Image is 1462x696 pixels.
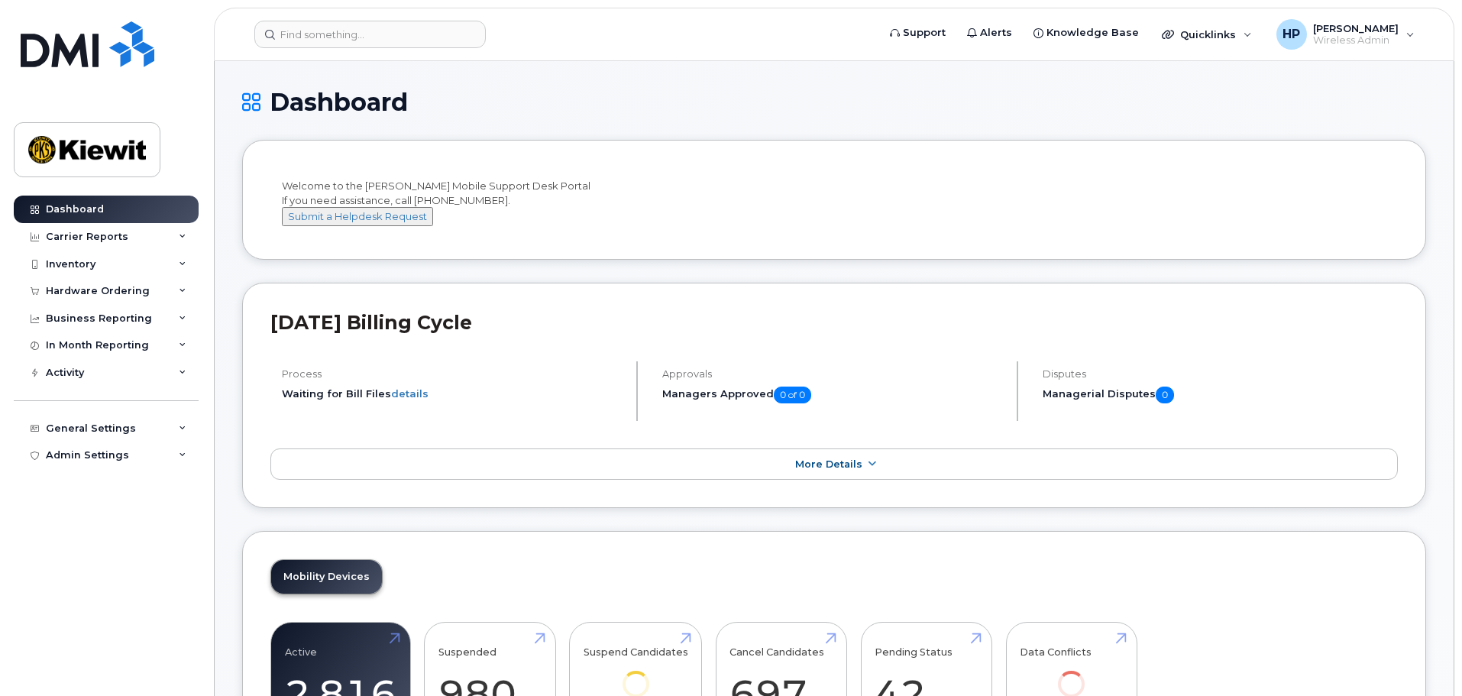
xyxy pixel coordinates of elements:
h4: Process [282,368,623,380]
h4: Disputes [1043,368,1398,380]
h4: Approvals [662,368,1004,380]
li: Waiting for Bill Files [282,387,623,401]
a: details [391,387,429,400]
button: Submit a Helpdesk Request [282,207,433,226]
span: More Details [795,458,862,470]
span: 0 of 0 [774,387,811,403]
a: Submit a Helpdesk Request [282,210,433,222]
h1: Dashboard [242,89,1426,115]
span: 0 [1156,387,1174,403]
h2: [DATE] Billing Cycle [270,311,1398,334]
a: Mobility Devices [271,560,382,594]
h5: Managers Approved [662,387,1004,403]
div: Welcome to the [PERSON_NAME] Mobile Support Desk Portal If you need assistance, call [PHONE_NUMBER]. [282,179,1386,226]
h5: Managerial Disputes [1043,387,1398,403]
